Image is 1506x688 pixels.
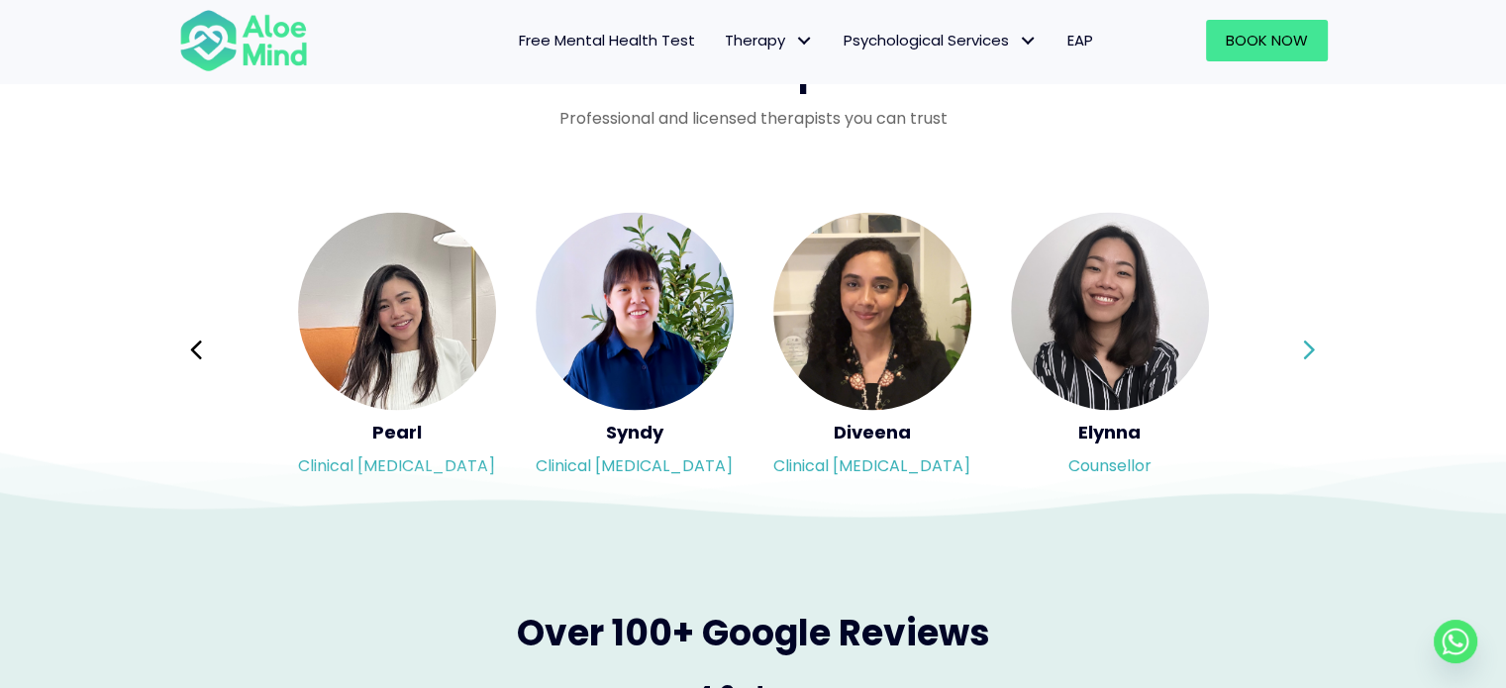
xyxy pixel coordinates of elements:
[829,20,1053,61] a: Psychological ServicesPsychological Services: submenu
[844,30,1038,50] span: Psychological Services
[504,20,710,61] a: Free Mental Health Test
[773,210,971,489] div: Slide 16 of 3
[790,27,819,55] span: Therapy: submenu
[334,20,1108,61] nav: Menu
[536,212,734,410] img: <h5>Syndy</h5><p>Clinical psychologist</p>
[773,420,971,444] h5: Diveena
[519,30,695,50] span: Free Mental Health Test
[1011,212,1209,487] a: <h5>Elynna</h5><p>Counsellor</p> ElynnaCounsellor
[1053,20,1108,61] a: EAP
[1011,420,1209,444] h5: Elynna
[298,420,496,444] h5: Pearl
[536,420,734,444] h5: Syndy
[1434,620,1477,663] a: Whatsapp
[298,212,496,487] a: <h5>Pearl</h5><p>Clinical psychologist</p> PearlClinical [MEDICAL_DATA]
[1067,30,1093,50] span: EAP
[725,30,814,50] span: Therapy
[536,210,734,489] div: Slide 15 of 3
[773,212,971,487] a: <h5>Diveena</h5><p>Clinical psychologist</p> DiveenaClinical [MEDICAL_DATA]
[1011,212,1209,410] img: <h5>Elynna</h5><p>Counsellor</p>
[1206,20,1328,61] a: Book Now
[710,20,829,61] a: TherapyTherapy: submenu
[298,212,496,410] img: <h5>Pearl</h5><p>Clinical psychologist</p>
[536,212,734,487] a: <h5>Syndy</h5><p>Clinical psychologist</p> SyndyClinical [MEDICAL_DATA]
[1011,210,1209,489] div: Slide 17 of 3
[1226,30,1308,50] span: Book Now
[773,212,971,410] img: <h5>Diveena</h5><p>Clinical psychologist</p>
[179,107,1328,130] p: Professional and licensed therapists you can trust
[1014,27,1043,55] span: Psychological Services: submenu
[456,47,1050,97] span: Our mental health professionals
[298,210,496,489] div: Slide 14 of 3
[179,8,308,73] img: Aloe mind Logo
[517,607,990,657] span: Over 100+ Google Reviews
